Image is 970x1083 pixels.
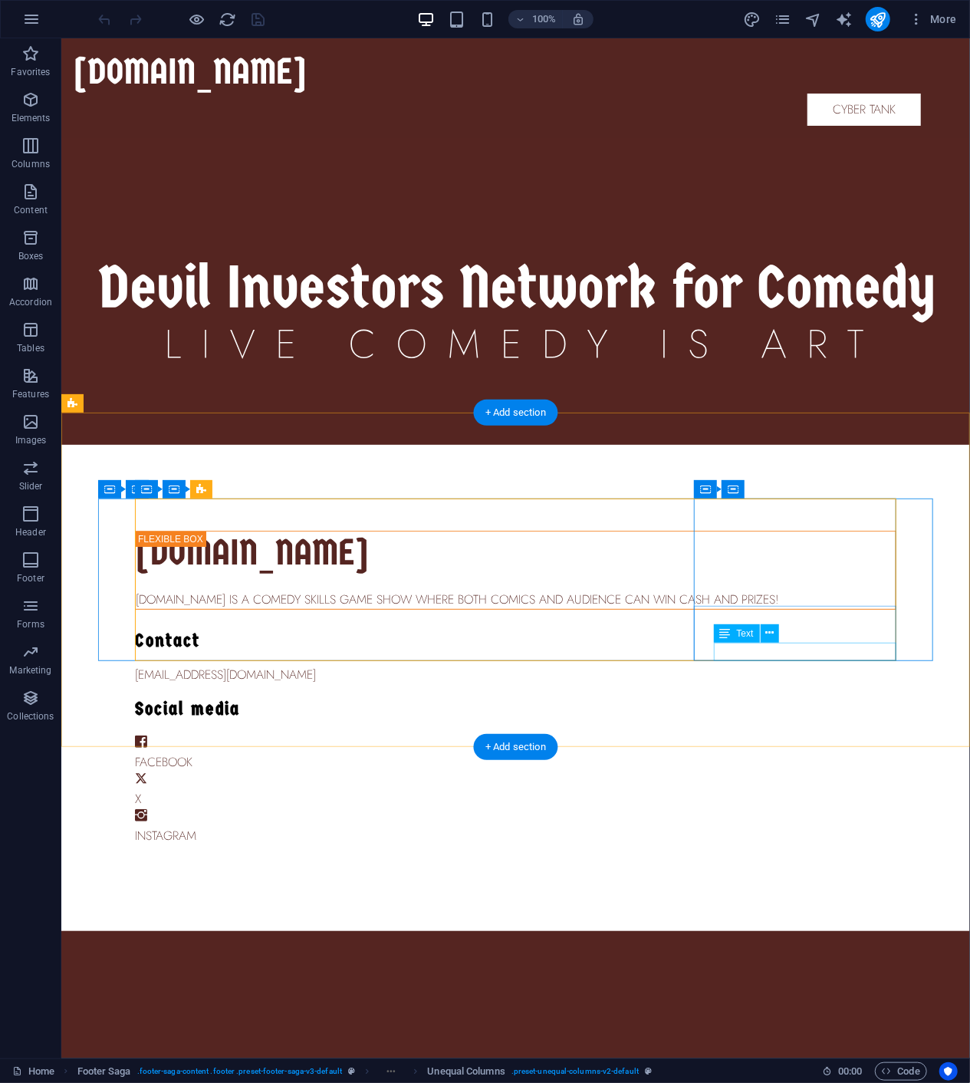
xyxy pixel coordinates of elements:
button: text_generator [835,10,853,28]
i: Publish [869,11,886,28]
h6: Session time [822,1062,863,1081]
p: Content [14,204,48,216]
a: [EMAIL_ADDRESS][DOMAIN_NAME] [74,630,255,643]
i: Design (Ctrl+Alt+Y) [743,11,761,28]
span: Code [882,1062,920,1081]
i: Reload page [219,11,237,28]
button: Click here to leave preview mode and continue editing [188,10,206,28]
button: publish [866,7,890,31]
p: Footer [17,572,44,584]
p: Forms [17,618,44,630]
a: Click to cancel selection. Double-click to open Pages [12,1062,54,1081]
p: Boxes [18,250,44,262]
i: AI Writer [835,11,853,28]
button: More [903,7,963,31]
button: navigator [804,10,823,28]
p: Header [15,526,46,538]
span: . preset-unequal-columns-v2-default [511,1062,639,1081]
div: + Add section [473,734,558,760]
div: + Add section [473,400,558,426]
p: Tables [17,342,44,354]
span: . footer-saga-content .footer .preset-footer-saga-v3-default [137,1062,342,1081]
span: Text [737,629,754,638]
button: pages [774,10,792,28]
span: : [849,1065,851,1077]
h6: 100% [531,10,556,28]
nav: breadcrumb [77,1062,653,1081]
button: Usercentrics [939,1062,958,1081]
p: Columns [12,158,50,170]
i: This element is a customizable preset [348,1067,355,1075]
i: This element is a customizable preset [645,1067,652,1075]
p: Slider [19,480,43,492]
span: More [909,12,957,27]
span: Click to select. Double-click to edit [77,1062,131,1081]
p: Features [12,388,49,400]
span: 00 00 [838,1062,862,1081]
i: Navigator [804,11,822,28]
p: Favorites [11,66,50,78]
p: Elements [12,112,51,124]
p: Marketing [9,664,51,676]
i: Pages (Ctrl+Alt+S) [774,11,791,28]
button: reload [219,10,237,28]
p: Accordion [9,296,52,308]
button: Code [875,1062,927,1081]
p: Images [15,434,47,446]
button: 100% [508,10,563,28]
p: Collections [7,710,54,723]
span: Click to select. Double-click to edit [427,1062,505,1081]
button: design [743,10,761,28]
